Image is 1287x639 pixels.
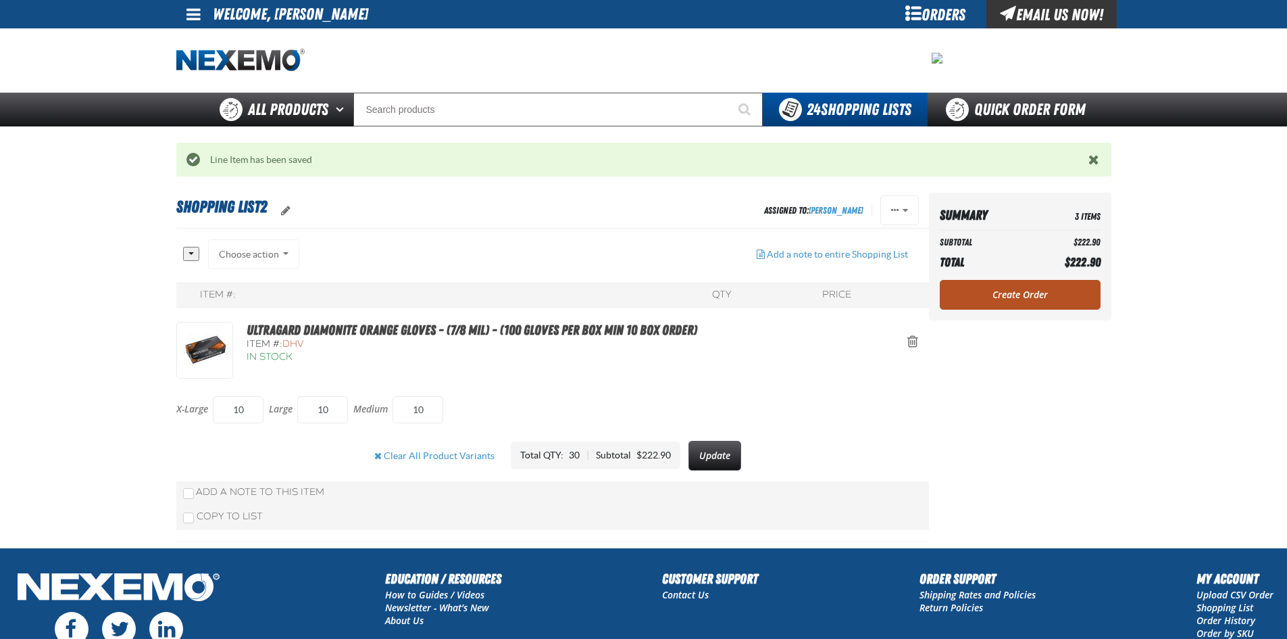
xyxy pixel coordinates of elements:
button: Clear All Product Variants [363,441,505,471]
a: Ultragard Diamonite Orange Gloves - (7/8 mil) - (100 gloves per box MIN 10 box order) [247,322,697,338]
a: Upload CSV Order [1196,588,1273,601]
a: Shipping Rates and Policies [919,588,1036,601]
a: Quick Order Form [928,93,1111,126]
div: In Stock [247,351,915,364]
td: $222.90 [1032,233,1101,252]
h2: Order Support [919,569,1036,589]
input: QTY [393,396,443,423]
p: Medium [353,403,388,416]
div: $222.90 [636,449,671,462]
input: QTY [213,396,263,423]
div: Total QTY: [520,449,569,462]
input: Copy To List [183,513,194,523]
h2: My Account [1196,569,1273,589]
div: Line Item has been saved [200,153,1088,166]
a: About Us [385,614,424,627]
span: Shopping Lists [807,100,911,119]
span: Shopping list2 [176,197,267,216]
h2: Education / Resources [385,569,501,589]
span: DHV [282,338,303,350]
div: Item #: [200,289,236,302]
a: Home [176,49,305,72]
td: 3 Items [1032,204,1101,227]
a: Newsletter - What's New [385,601,489,614]
button: Open All Products pages [331,93,353,126]
button: oro.shoppinglist.label.edit.tooltip [270,196,301,226]
button: Update [688,441,741,471]
p: X-Large [176,403,208,416]
div: | [586,449,589,462]
a: Return Policies [919,601,983,614]
a: Shopping List [1196,601,1253,614]
strong: 24 [807,100,821,119]
input: QTY [297,396,348,423]
div: Price [822,289,851,302]
button: Actions of Shopping list2 [880,195,919,225]
a: Contact Us [662,588,709,601]
div: 30 [569,449,580,462]
span: Add a Note to This Item [196,486,324,498]
button: Add a note to entire Shopping List [746,239,919,269]
div: Item #: [247,338,915,351]
button: Start Searching [729,93,763,126]
p: Large [269,403,293,416]
span: $222.90 [1065,255,1101,269]
th: Total [940,252,1032,273]
a: Create Order [940,280,1101,310]
th: Summary [940,204,1032,227]
span: All Products [248,97,328,122]
button: Action Remove Ultragard Diamonite Orange Gloves - (7/8 mil) - (100 gloves per box MIN 10 box orde... [897,328,929,358]
div: QTY [712,289,731,302]
button: You have 24 Shopping Lists. Open to view details [763,93,928,126]
h2: Customer Support [662,569,758,589]
input: Search [353,93,763,126]
button: Close the Notification [1085,149,1105,170]
div: Assigned To: [764,202,863,220]
input: Add a Note to This Item [183,488,194,499]
img: Nexemo Logo [14,569,224,609]
a: Order History [1196,614,1255,627]
th: Subtotal [940,233,1032,252]
a: [PERSON_NAME] [809,205,863,216]
div: Subtotal [596,449,636,462]
img: Nexemo logo [176,49,305,72]
label: Copy To List [183,511,263,522]
a: How to Guides / Videos [385,588,484,601]
img: 78e660a0e78809e0bc1a0909468facc3.png [932,53,942,64]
